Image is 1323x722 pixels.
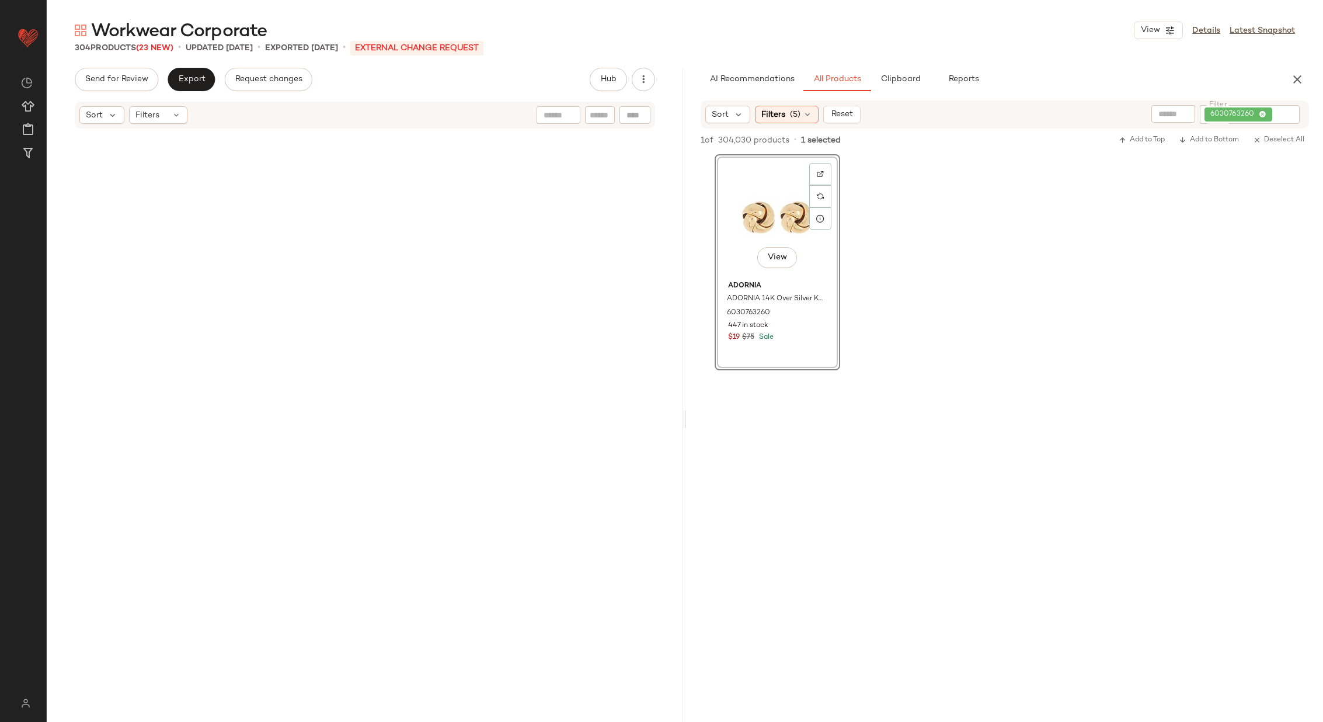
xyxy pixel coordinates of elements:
span: • [257,41,260,55]
span: Workwear Corporate [91,20,267,43]
button: Send for Review [75,68,158,91]
span: View [1140,26,1160,35]
span: Filters [761,109,785,121]
span: Reports [948,75,979,84]
span: All Products [813,75,861,84]
span: 1 of [701,134,713,147]
span: ADORNIA 14K Over Silver Knot Earrings [727,294,826,304]
a: Latest Snapshot [1230,25,1295,37]
button: Deselect All [1248,133,1309,147]
span: Clipboard [880,75,920,84]
button: Add to Top [1114,133,1169,147]
span: Add to Top [1119,136,1165,144]
span: Sort [712,109,729,121]
span: Reset [830,110,852,119]
span: Send for Review [85,75,148,84]
button: View [757,247,797,268]
span: Export [177,75,205,84]
span: View [767,253,787,262]
span: (23 New) [136,44,173,53]
button: View [1134,22,1183,39]
span: Add to Bottom [1179,136,1239,144]
span: Request changes [235,75,302,84]
span: 304,030 products [718,134,789,147]
span: AI Recommendations [709,75,795,84]
a: Details [1192,25,1220,37]
button: Hub [590,68,627,91]
img: svg%3e [21,77,33,89]
img: heart_red.DM2ytmEG.svg [16,26,40,49]
img: svg%3e [817,171,824,178]
p: External Change Request [350,41,483,55]
img: svg%3e [75,25,86,36]
p: Exported [DATE] [265,42,338,54]
p: updated [DATE] [186,42,253,54]
button: Export [168,68,215,91]
img: svg%3e [14,699,37,708]
span: 6030763260 [1210,109,1259,120]
div: Products [75,42,173,54]
span: • [343,41,346,55]
span: (5) [790,109,800,121]
span: Filters [135,109,159,122]
img: svg%3e [817,193,824,200]
span: Hub [600,75,617,84]
span: 304 [75,44,90,53]
button: Add to Bottom [1174,133,1244,147]
span: • [178,41,181,55]
span: Deselect All [1253,136,1304,144]
span: 1 selected [801,134,841,147]
span: • [794,135,796,145]
button: Reset [823,106,861,123]
span: Sort [86,109,103,122]
img: 6030763260_RLLATH.jpg [719,158,836,276]
span: 6030763260 [727,308,770,318]
button: Request changes [225,68,312,91]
